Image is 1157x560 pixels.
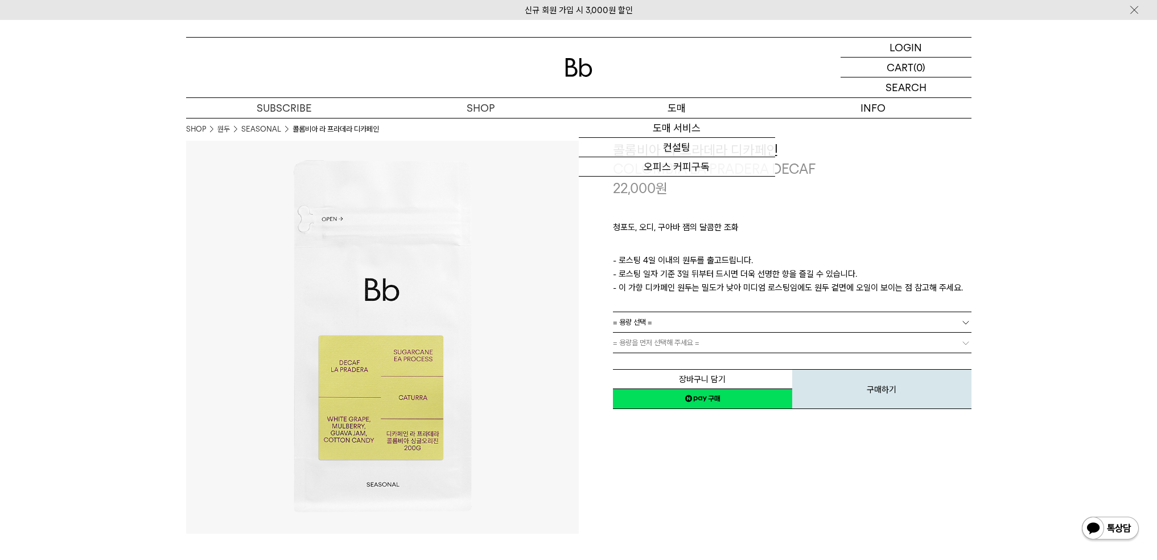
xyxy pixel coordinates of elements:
[613,333,699,353] span: = 용량을 먼저 선택해 주세요 =
[186,141,579,534] img: 콜롬비아 라 프라데라 디카페인
[913,58,925,77] p: (0)
[382,98,579,118] a: SHOP
[886,77,927,97] p: SEARCH
[890,38,922,57] p: LOGIN
[613,179,668,198] p: 22,000
[613,160,971,179] p: COLOMBIA LA PRADERA DECAF
[841,58,971,77] a: CART (0)
[656,180,668,197] span: 원
[792,369,971,409] button: 구매하기
[841,38,971,58] a: LOGIN
[887,58,913,77] p: CART
[579,157,775,177] a: 오피스 커피구독
[579,118,775,138] a: 도매 서비스
[565,58,592,77] img: 로고
[186,98,382,118] a: SUBSCRIBE
[613,312,652,332] span: = 용량 선택 =
[613,220,971,240] p: 청포도, 오디, 구아바 잼의 달콤한 조화
[613,254,971,295] p: - 로스팅 4일 이내의 원두를 출고드립니다. - 로스팅 일자 기준 3일 뒤부터 드시면 더욱 선명한 향을 즐길 수 있습니다. - 이 가향 디카페인 원두는 밀도가 낮아 미디엄 로...
[293,124,379,135] li: 콜롬비아 라 프라데라 디카페인
[186,124,206,135] a: SHOP
[525,5,633,15] a: 신규 회원 가입 시 3,000원 할인
[579,98,775,118] p: 도매
[217,124,230,135] a: 원두
[241,124,281,135] a: SEASONAL
[613,389,792,409] a: 새창
[1081,516,1140,543] img: 카카오톡 채널 1:1 채팅 버튼
[613,240,971,254] p: ㅤ
[775,98,971,118] p: INFO
[613,141,971,160] h3: 콜롬비아 라 프라데라 디카페인
[579,138,775,157] a: 컨설팅
[613,369,792,389] button: 장바구니 담기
